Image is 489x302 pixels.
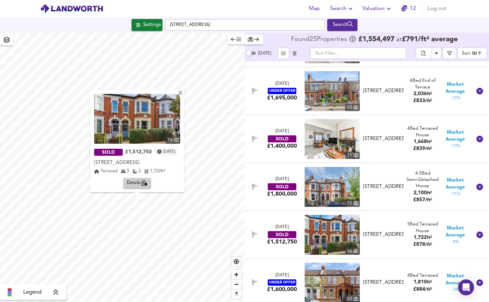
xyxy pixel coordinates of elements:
div: £1,600,000 [267,286,297,293]
div: X [178,90,184,97]
div: split button [416,48,441,59]
span: at [396,37,402,43]
span: ft² [161,169,165,174]
div: Search [329,21,356,29]
button: Zoom in [232,270,241,279]
span: 2,036 [414,91,427,96]
div: Run Your Search [327,19,357,31]
div: Click to configure Search Settings [132,19,162,31]
div: [STREET_ADDRESS] [363,279,404,286]
div: £1,800,000 [267,190,297,198]
div: Sort [457,48,487,59]
div: £1,512,750 [267,238,297,245]
span: / ft² [425,147,432,151]
a: property thumbnail 16 [94,94,180,144]
span: -15% [451,95,460,101]
div: Settings [143,21,161,29]
button: 12 [398,2,419,15]
div: £1,400,000 [267,142,297,150]
div: 5 [121,168,129,175]
div: 16 [166,136,180,144]
span: £ 791 / ft² average [402,36,458,43]
div: 4 Bed Terraced [407,272,438,279]
div: [DATE]SOLD£1,400,000 property thumbnail 11 [STREET_ADDRESS]4Bed Terraced House1,668ft²£839/ft² Ma... [244,115,489,163]
button: Find my location [232,257,241,266]
span: -11% [451,191,460,197]
span: 1,810 [414,280,427,285]
span: Details [127,180,148,187]
span: Search [330,4,354,13]
a: property thumbnail 15 [305,71,360,111]
span: Map [306,4,322,13]
div: 15 [345,200,360,207]
div: [DATE] [275,128,289,135]
span: Zoom out [232,280,241,289]
span: ft² [427,235,432,240]
span: ft² [427,191,432,195]
span: ft² [427,280,432,284]
span: Valuation [362,4,393,13]
img: property thumbnail [305,119,360,159]
div: 16 [345,247,360,255]
div: 14 Carminia Road, SW17 8AH [360,183,406,190]
div: UNDER OFFER [268,88,296,94]
span: -3% [452,287,459,293]
span: 1,722 [150,169,161,174]
span: ft² [427,92,432,96]
div: Terraced [94,168,118,175]
div: 5 Bed Terraced House [406,221,439,234]
img: property thumbnail [305,167,360,207]
div: Found 25 Propert ies [291,36,348,43]
input: Enter a location... [165,19,325,31]
span: 1,668 [414,139,427,144]
img: property thumbnail [94,94,180,144]
div: Cheriton Square, SW17 [360,87,406,94]
span: -4% [452,239,459,245]
time: Friday, February 7, 2025 at 12:00:00 AM [163,148,175,155]
div: UNDER OFFER [268,279,296,286]
div: [STREET_ADDRESS] [363,231,404,238]
div: SOLD [94,149,123,156]
div: 51 Cloudesdale Road, SW17 8ET [360,135,406,142]
a: property thumbnail 15 [305,167,360,207]
div: [STREET_ADDRESS] [363,183,404,190]
div: SOLD [268,231,296,238]
span: / ft² [425,99,432,103]
span: -13% [451,143,460,149]
span: / ft² [425,242,432,247]
div: [STREET_ADDRESS] [94,160,180,166]
span: 1,722 [414,235,427,240]
span: / ft² [425,198,432,202]
span: Market Average [439,273,472,287]
button: Search [327,19,357,31]
button: Details [124,178,151,189]
div: [DATE]SOLD£1,512,750 property thumbnail 16 [STREET_ADDRESS]5Bed Terraced House1,722ft²£878/ft² Ma... [244,211,489,259]
span: / ft² [425,287,432,292]
span: £ 1,554,497 [358,36,394,43]
span: £ 884 [413,287,432,292]
div: SOLD [268,183,296,190]
div: [DATE] [275,224,289,230]
svg: Show Details [476,279,484,287]
div: [STREET_ADDRESS] [363,135,404,142]
span: [DATE] [258,51,271,56]
span: Market Average [439,81,472,95]
svg: Show Details [476,87,484,95]
div: Cheriton Square, SW17 [360,279,406,286]
span: £ 878 [413,242,432,247]
div: [DATE]SOLD£1,800,000 property thumbnail 15 [STREET_ADDRESS]4-5Bed Semi-Detached House2,100ft²£857... [244,163,489,211]
span: Market Average [439,225,472,239]
div: [STREET_ADDRESS] [363,87,404,94]
div: 63 Childebert Road, SW17 8EY [360,231,406,238]
span: ft² [427,140,432,144]
div: [DATE] [275,272,289,279]
svg: Show Details [476,183,484,191]
button: Reset bearing to north [232,289,241,299]
button: Valuation [360,2,395,15]
span: Market Average [439,129,472,143]
div: 11 [345,152,360,159]
div: Open Intercom Messenger [458,279,474,295]
svg: Show Details [476,231,484,239]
